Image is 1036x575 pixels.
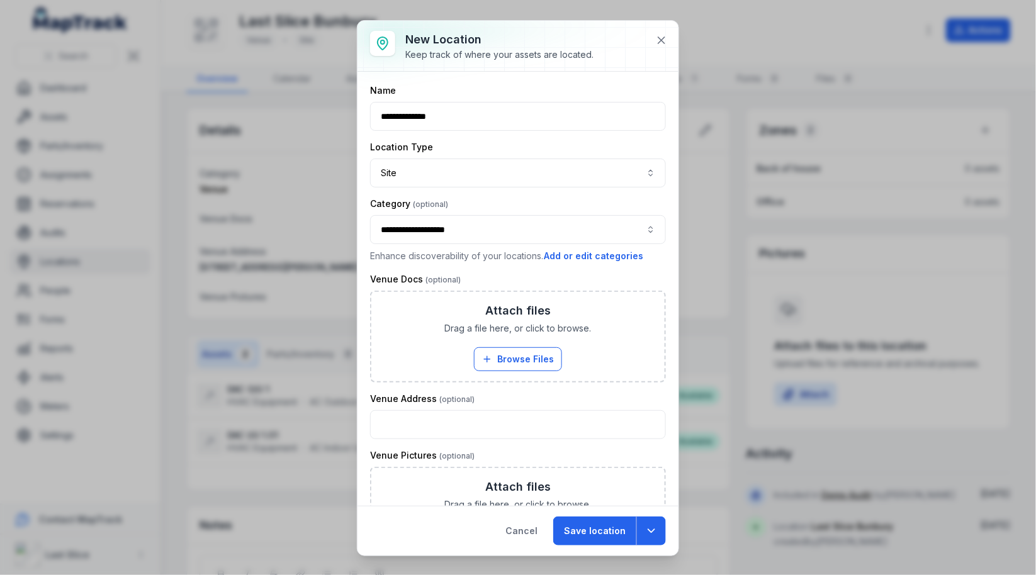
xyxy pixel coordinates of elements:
[370,393,475,405] label: Venue Address
[474,347,562,371] button: Browse Files
[445,322,592,335] span: Drag a file here, or click to browse.
[370,84,396,97] label: Name
[495,516,548,545] button: Cancel
[485,478,551,496] h3: Attach files
[370,159,666,187] button: Site
[543,249,644,263] button: Add or edit categories
[445,498,592,511] span: Drag a file here, or click to browse.
[370,449,475,462] label: Venue Pictures
[370,198,448,210] label: Category
[370,141,433,154] label: Location Type
[485,302,551,320] h3: Attach files
[370,273,461,286] label: Venue Docs
[405,48,594,61] div: Keep track of where your assets are located.
[553,516,636,545] button: Save location
[405,31,594,48] h3: New location
[370,249,666,263] p: Enhance discoverability of your locations.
